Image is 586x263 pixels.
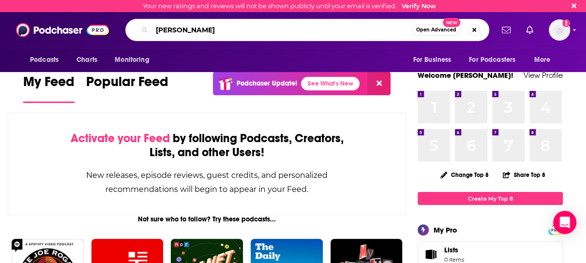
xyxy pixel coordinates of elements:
div: Open Intercom Messenger [553,211,576,234]
button: open menu [406,51,463,69]
span: 0 items [444,256,464,263]
a: Welcome [PERSON_NAME]! [418,71,513,80]
button: open menu [463,51,529,69]
span: My Feed [23,73,75,96]
span: Podcasts [30,53,59,67]
svg: Email not verified [562,19,570,27]
img: Podchaser - Follow, Share and Rate Podcasts [16,21,109,39]
span: For Business [413,53,451,67]
p: Podchaser Update! [237,79,297,88]
a: My Feed [23,73,75,103]
span: Lists [421,248,440,261]
span: PRO [550,226,561,234]
div: Your new ratings and reviews will not be shown publicly until your email is verified. [143,2,436,10]
span: For Podcasters [469,53,515,67]
span: Activate your Feed [71,131,170,146]
a: View Profile [524,71,563,80]
div: Search podcasts, credits, & more... [125,19,489,41]
div: Not sure who to follow? Try these podcasts... [8,215,406,223]
span: Open Advanced [416,28,456,32]
button: Change Top 8 [435,169,495,181]
div: My Pro [434,225,457,234]
a: Popular Feed [86,73,168,103]
a: Create My Top 8 [418,192,563,205]
a: PRO [550,226,561,233]
button: open menu [108,51,162,69]
button: open menu [23,51,71,69]
div: New releases, episode reviews, guest credits, and personalized recommendations will begin to appe... [57,168,357,196]
span: Logged in as carlosrosario [549,19,570,41]
span: Monitoring [115,53,149,67]
img: User Profile [549,19,570,41]
div: by following Podcasts, Creators, Lists, and other Users! [57,131,357,160]
a: Show notifications dropdown [522,22,537,38]
a: See What's New [301,77,360,90]
button: Show profile menu [549,19,570,41]
a: Charts [70,51,103,69]
a: Show notifications dropdown [498,22,514,38]
a: Verify Now [402,2,436,10]
button: Open AdvancedNew [412,24,461,36]
span: Lists [444,246,464,254]
span: More [534,53,551,67]
button: Share Top 8 [502,165,546,184]
input: Search podcasts, credits, & more... [152,22,412,38]
span: Popular Feed [86,73,168,96]
button: open menu [527,51,563,69]
span: Charts [76,53,97,67]
span: Lists [444,246,458,254]
span: New [443,18,460,27]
